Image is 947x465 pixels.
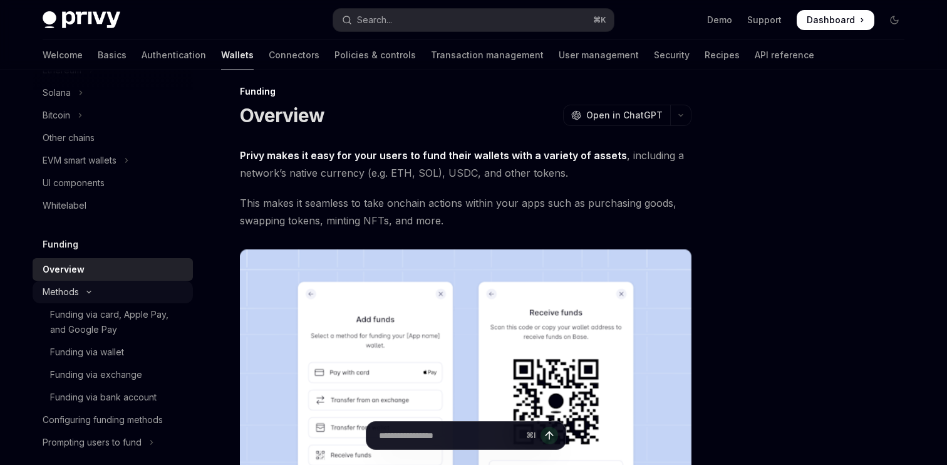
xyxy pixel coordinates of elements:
span: Dashboard [807,14,855,26]
h5: Funding [43,237,78,252]
a: API reference [755,40,814,70]
button: Open in ChatGPT [563,105,670,126]
a: Basics [98,40,127,70]
div: Methods [43,285,79,300]
img: dark logo [43,11,120,29]
button: Send message [541,427,558,444]
a: Connectors [269,40,319,70]
div: Prompting users to fund [43,435,142,450]
div: Solana [43,85,71,100]
a: Security [654,40,690,70]
div: Funding via wallet [50,345,124,360]
input: Ask a question... [379,422,521,449]
a: Wallets [221,40,254,70]
div: Search... [357,13,392,28]
a: Dashboard [797,10,874,30]
a: Funding via exchange [33,363,193,386]
a: Overview [33,258,193,281]
div: Funding via bank account [50,390,157,405]
button: Toggle Solana section [33,81,193,104]
a: Support [747,14,782,26]
span: Open in ChatGPT [586,109,663,122]
button: Toggle dark mode [884,10,904,30]
span: , including a network’s native currency (e.g. ETH, SOL), USDC, and other tokens. [240,147,691,182]
a: Funding via wallet [33,341,193,363]
div: Configuring funding methods [43,412,163,427]
a: Other chains [33,127,193,149]
a: Funding via bank account [33,386,193,409]
button: Toggle EVM smart wallets section [33,149,193,172]
a: Welcome [43,40,83,70]
span: ⌘ K [593,15,606,25]
a: User management [559,40,639,70]
button: Toggle Bitcoin section [33,104,193,127]
div: Overview [43,262,85,277]
span: This makes it seamless to take onchain actions within your apps such as purchasing goods, swappin... [240,194,691,229]
div: EVM smart wallets [43,153,116,168]
a: Policies & controls [334,40,416,70]
a: Transaction management [431,40,544,70]
div: Bitcoin [43,108,70,123]
div: UI components [43,175,105,191]
div: Other chains [43,130,95,145]
a: Configuring funding methods [33,409,193,431]
a: UI components [33,172,193,194]
button: Toggle Methods section [33,281,193,303]
strong: Privy makes it easy for your users to fund their wallets with a variety of assets [240,149,627,162]
div: Funding [240,85,691,98]
a: Funding via card, Apple Pay, and Google Pay [33,303,193,341]
button: Open search [333,9,614,31]
h1: Overview [240,104,324,127]
div: Funding via card, Apple Pay, and Google Pay [50,307,185,337]
a: Demo [707,14,732,26]
button: Toggle Prompting users to fund section [33,431,193,454]
div: Whitelabel [43,198,86,213]
a: Authentication [142,40,206,70]
a: Whitelabel [33,194,193,217]
a: Recipes [705,40,740,70]
div: Funding via exchange [50,367,142,382]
